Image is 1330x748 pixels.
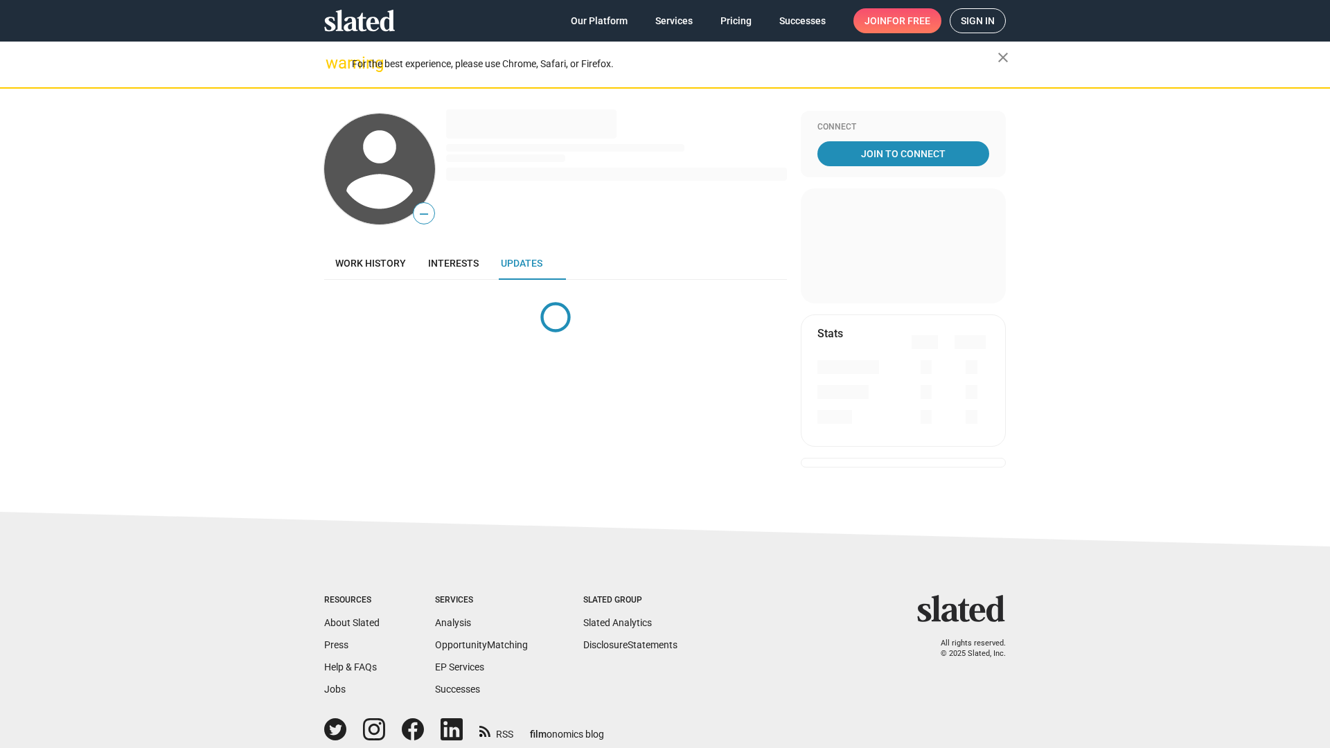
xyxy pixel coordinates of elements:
a: Our Platform [560,8,639,33]
a: Successes [768,8,837,33]
a: filmonomics blog [530,717,604,741]
span: Work history [335,258,406,269]
a: OpportunityMatching [435,639,528,650]
a: Analysis [435,617,471,628]
mat-card-title: Stats [817,326,843,341]
span: Services [655,8,693,33]
p: All rights reserved. © 2025 Slated, Inc. [926,639,1006,659]
a: Updates [490,247,553,280]
a: EP Services [435,661,484,673]
a: Help & FAQs [324,661,377,673]
span: Updates [501,258,542,269]
a: Jobs [324,684,346,695]
div: Slated Group [583,595,677,606]
a: Join To Connect [817,141,989,166]
a: About Slated [324,617,380,628]
a: RSS [479,720,513,741]
span: Pricing [720,8,752,33]
a: Services [644,8,704,33]
a: Sign in [950,8,1006,33]
a: Successes [435,684,480,695]
span: Join To Connect [820,141,986,166]
a: Work history [324,247,417,280]
span: Our Platform [571,8,628,33]
div: Resources [324,595,380,606]
span: film [530,729,547,740]
a: Interests [417,247,490,280]
span: for free [887,8,930,33]
a: Press [324,639,348,650]
a: Joinfor free [853,8,941,33]
a: DisclosureStatements [583,639,677,650]
div: Services [435,595,528,606]
div: For the best experience, please use Chrome, Safari, or Firefox. [352,55,997,73]
div: Connect [817,122,989,133]
span: Interests [428,258,479,269]
mat-icon: warning [326,55,342,71]
span: Join [864,8,930,33]
span: Sign in [961,9,995,33]
a: Pricing [709,8,763,33]
a: Slated Analytics [583,617,652,628]
mat-icon: close [995,49,1011,66]
span: — [414,205,434,223]
span: Successes [779,8,826,33]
